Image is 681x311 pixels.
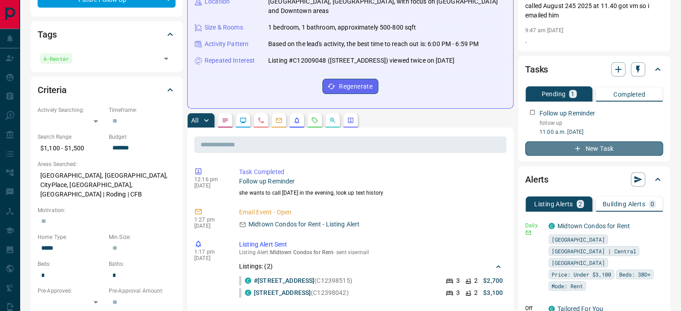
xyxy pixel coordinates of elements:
svg: Listing Alerts [293,117,300,124]
div: Tasks [525,59,663,80]
p: called August 245 2025 at 11.40 got vm so i emailed him [525,1,663,20]
button: New Task [525,141,663,156]
p: [DATE] [194,255,226,261]
p: (C12398515) [254,276,352,285]
button: Open [160,52,172,65]
p: 2 [474,276,478,285]
svg: Notes [222,117,229,124]
span: Mode: Rent [552,281,583,290]
p: 1:27 pm [194,217,226,223]
p: Completed [613,91,645,98]
a: Midtown Condos for Rent [557,222,630,230]
span: [GEOGRAPHIC_DATA] [552,258,605,267]
p: Building Alerts [603,201,645,207]
p: 0 [651,201,654,207]
svg: Emails [275,117,283,124]
p: Home Type: [38,233,104,241]
span: Beds: 3BD+ [619,270,651,279]
p: Pre-Approval Amount: [109,287,176,295]
p: Listing #C12009048 ([STREET_ADDRESS]) viewed twice on [DATE] [268,56,454,65]
p: Search Range: [38,133,104,141]
div: Listings: (2) [239,258,503,275]
h2: Tags [38,27,56,42]
p: Min Size: [109,233,176,241]
p: Listing Alerts [534,201,573,207]
p: Email Event - Open [239,208,503,217]
p: Areas Searched: [38,160,176,168]
p: $1,100 - $1,500 [38,141,104,156]
span: [GEOGRAPHIC_DATA] | Central [552,247,636,256]
svg: Requests [311,117,318,124]
p: Pre-Approved: [38,287,104,295]
p: Listing Alert : - sent via email [239,249,503,256]
button: Regenerate [322,79,378,94]
p: 1 bedroom, 1 bathroom, approximately 500-800 sqft [268,23,416,32]
span: Price: Under $3,100 [552,270,611,279]
div: Criteria [38,79,176,101]
svg: Opportunities [329,117,336,124]
p: $2,700 [483,276,503,285]
span: A-Renter [43,54,69,63]
p: 3 [456,276,460,285]
p: follow up [540,119,663,127]
svg: Email [525,230,531,236]
p: All [191,117,198,124]
p: Follow up Reminder [239,177,503,186]
p: 2 [578,201,582,207]
div: Alerts [525,169,663,190]
p: Daily [525,222,543,230]
p: Based on the lead's activity, the best time to reach out is: 6:00 PM - 6:59 PM [268,39,479,49]
p: Pending [541,91,565,97]
svg: Calls [257,117,265,124]
p: Beds: [38,260,104,268]
p: Repeated Interest [205,56,255,65]
p: Actively Searching: [38,106,104,114]
p: Task Completed [239,167,503,177]
p: Follow up Reminder [540,109,595,118]
p: Baths: [109,260,176,268]
span: Midtown Condos for Rent [270,249,334,256]
p: 11:00 a.m. [DATE] [540,128,663,136]
p: [GEOGRAPHIC_DATA], [GEOGRAPHIC_DATA], CityPlace, [GEOGRAPHIC_DATA], [GEOGRAPHIC_DATA] | Roding | CFB [38,168,176,202]
p: 1 [571,91,574,97]
p: 2 [474,288,478,298]
p: 1:17 pm [194,249,226,255]
h2: Tasks [525,62,548,77]
p: Midtown Condos for Rent - Listing Alert [248,220,360,229]
a: [STREET_ADDRESS] [254,289,311,296]
p: Activity Pattern [205,39,248,49]
p: 9:47 am [DATE] [525,27,563,34]
div: condos.ca [548,223,555,229]
p: (C12398042) [254,288,349,298]
div: condos.ca [245,277,251,284]
p: 3 [456,288,460,298]
p: [DATE] [194,223,226,229]
p: [DATE] [194,183,226,189]
p: Size & Rooms [205,23,243,32]
p: $3,100 [483,288,503,298]
p: Budget: [109,133,176,141]
span: [GEOGRAPHIC_DATA] [552,235,605,244]
h2: Alerts [525,172,548,187]
svg: Agent Actions [347,117,354,124]
div: condos.ca [245,290,251,296]
p: 12:16 pm [194,176,226,183]
div: Tags [38,24,176,45]
h2: Criteria [38,83,67,97]
p: Motivation: [38,206,176,214]
a: #[STREET_ADDRESS] [254,277,314,284]
p: Timeframe: [109,106,176,114]
p: . [525,36,663,46]
p: she wants to call [DATE] in the evening, look up text history [239,189,503,197]
p: Listings: ( 2 ) [239,262,273,271]
p: Listing Alert Sent [239,240,503,249]
svg: Lead Browsing Activity [240,117,247,124]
